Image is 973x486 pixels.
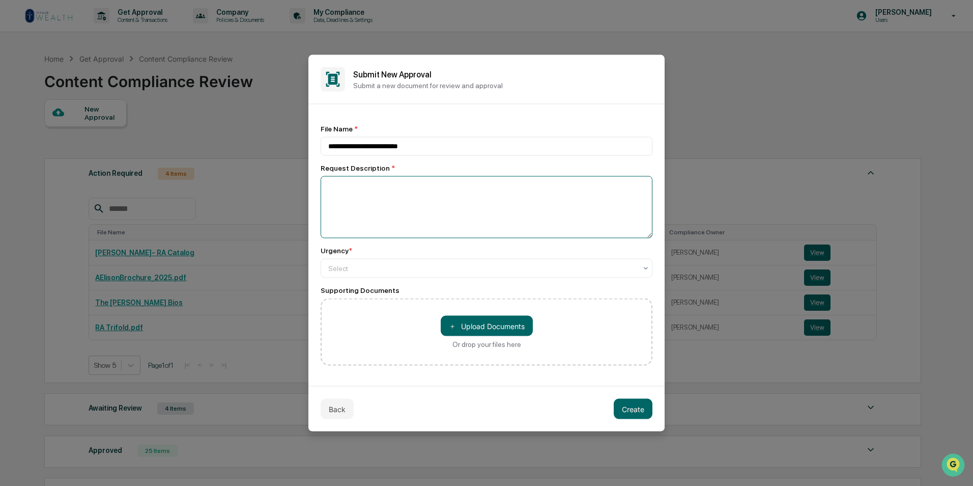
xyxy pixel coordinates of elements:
div: We're available if you need us! [35,88,129,96]
p: How can we help? [10,21,185,38]
div: 🗄️ [74,129,82,138]
button: Start new chat [173,81,185,93]
a: Powered byPylon [72,172,123,180]
span: ＋ [449,321,456,331]
span: Data Lookup [20,148,64,158]
a: 🖐️Preclearance [6,124,70,143]
div: Or drop your files here [452,340,521,348]
span: Preclearance [20,128,66,139]
a: 🔎Data Lookup [6,144,68,162]
div: 🔎 [10,149,18,157]
div: 🖐️ [10,129,18,138]
a: 🗄️Attestations [70,124,130,143]
button: Back [321,399,354,419]
div: File Name [321,125,652,133]
div: Urgency [321,247,352,255]
img: 1746055101610-c473b297-6a78-478c-a979-82029cc54cd1 [10,78,28,96]
h2: Submit New Approval [353,69,652,79]
span: Pylon [101,173,123,180]
div: Request Description [321,164,652,172]
div: Supporting Documents [321,286,652,294]
iframe: Open customer support [940,452,968,480]
p: Submit a new document for review and approval [353,81,652,89]
div: Start new chat [35,78,167,88]
button: Create [614,399,652,419]
span: Attestations [84,128,126,139]
button: Or drop your files here [441,316,533,336]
